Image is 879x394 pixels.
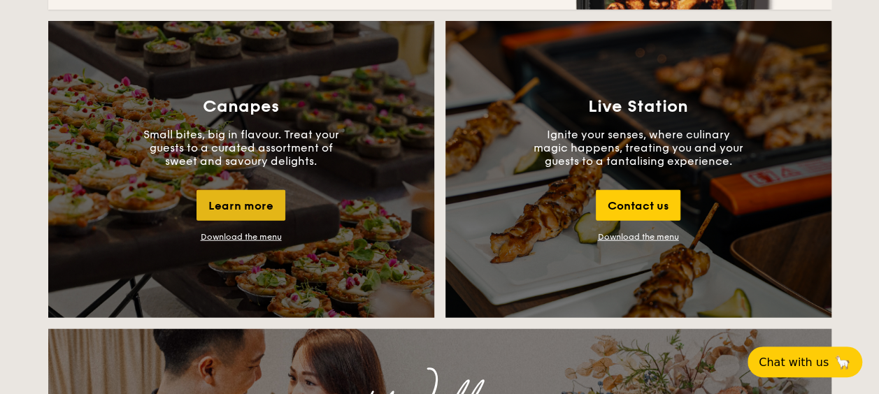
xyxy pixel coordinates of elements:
[598,232,679,242] a: Download the menu
[596,190,680,221] div: Contact us
[748,346,862,377] button: Chat with us🦙
[588,97,688,117] h3: Live Station
[203,97,279,117] h3: Canapes
[201,232,282,242] div: Download the menu
[136,128,346,168] p: Small bites, big in flavour. Treat your guests to a curated assortment of sweet and savoury delig...
[534,128,743,168] p: Ignite your senses, where culinary magic happens, treating you and your guests to a tantalising e...
[196,190,285,221] div: Learn more
[834,354,851,370] span: 🦙
[759,356,829,369] span: Chat with us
